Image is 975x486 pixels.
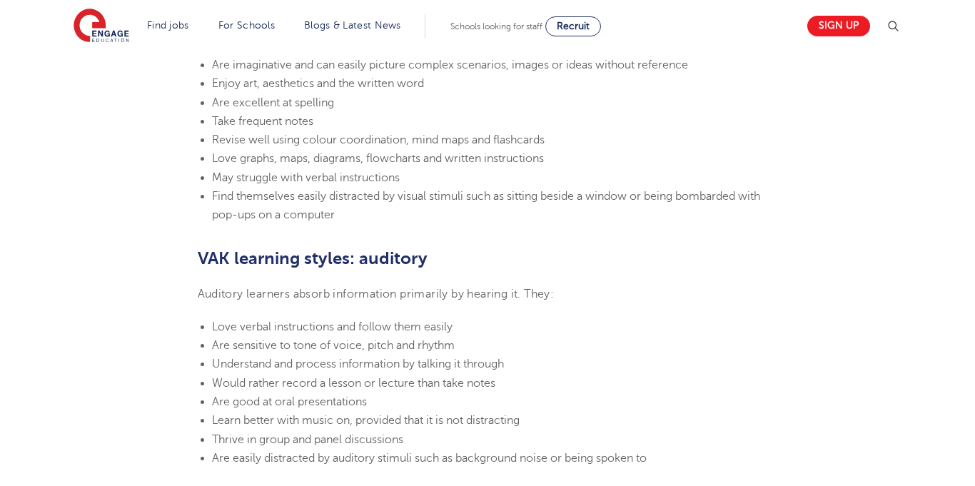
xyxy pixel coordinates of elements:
[304,20,401,31] a: Blogs & Latest News
[450,21,542,31] span: Schools looking for staff
[212,414,520,427] span: Learn better with music on, provided that it is not distracting
[557,21,590,31] span: Recruit
[807,16,870,36] a: Sign up
[212,133,545,146] span: Revise well using colour coordination, mind maps and flashcards
[212,152,544,165] span: Love graphs, maps, diagrams, flowcharts and written instructions
[218,20,275,31] a: For Schools
[212,320,453,333] span: Love verbal instructions and follow them easily
[545,16,601,36] a: Recruit
[212,395,367,408] span: Are good at oral presentations
[198,248,428,268] b: VAK learning styles: auditory
[212,115,313,128] span: Take frequent notes
[147,20,189,31] a: Find jobs
[212,96,334,109] span: Are excellent at spelling
[212,433,403,446] span: Thrive in group and panel discussions
[212,77,424,90] span: Enjoy art, aesthetics and the written word
[212,377,495,390] span: Would rather record a lesson or lecture than take notes
[74,9,129,44] img: Engage Education
[212,339,455,352] span: Are sensitive to tone of voice, pitch and rhythm
[198,288,555,300] span: Auditory learners absorb information primarily by hearing it. They:
[212,190,760,221] span: Find themselves easily distracted by visual stimuli such as sitting beside a window or being bomb...
[212,59,688,71] span: Are imaginative and can easily picture complex scenarios, images or ideas without reference
[212,171,400,184] span: May struggle with verbal instructions
[212,358,504,370] span: Understand and process information by talking it through
[212,452,647,465] span: Are easily distracted by auditory stimuli such as background noise or being spoken to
